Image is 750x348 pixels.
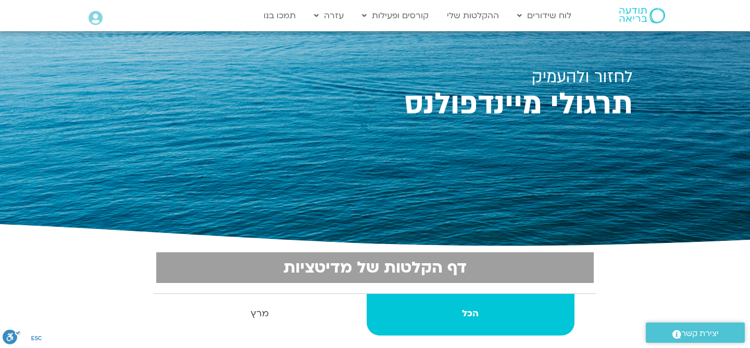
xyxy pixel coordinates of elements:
[367,306,575,321] strong: הכל
[155,294,365,336] a: מרץ
[162,259,587,277] h2: דף הקלטות של מדיטציות
[646,323,745,343] a: יצירת קשר
[258,6,301,25] a: תמכו בנו
[681,327,719,341] span: יצירת קשר
[619,8,665,23] img: תודעה בריאה
[155,306,365,321] strong: מרץ
[357,6,434,25] a: קורסים ופעילות
[367,294,575,336] a: הכל
[309,6,349,25] a: עזרה
[117,68,633,86] h2: לחזור ולהעמיק
[512,6,577,25] a: לוח שידורים
[442,6,504,25] a: ההקלטות שלי
[117,91,633,118] h2: תרגולי מיינדפולנס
